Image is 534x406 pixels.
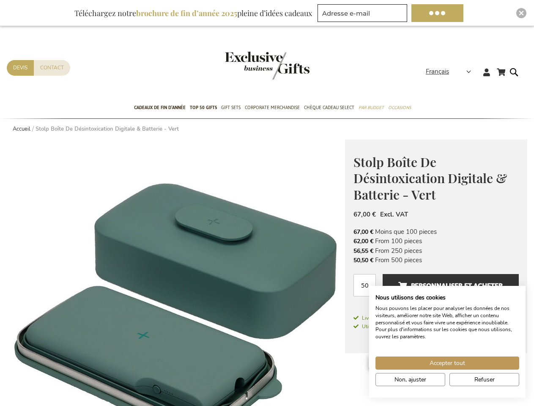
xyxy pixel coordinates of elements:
[353,274,376,296] input: Qté
[353,256,373,264] span: 50,50 €
[353,228,373,236] span: 67,00 €
[388,103,411,112] span: Occasions
[359,103,384,112] span: Par budget
[375,373,445,386] button: Ajustez les préférences de cookie
[134,103,186,112] span: Cadeaux de fin d’année
[398,279,503,293] span: Personnaliser et acheter
[318,4,410,25] form: marketing offers and promotions
[225,52,267,80] a: store logo
[71,4,316,22] div: Téléchargez notre pleine d’idées cadeaux
[375,357,519,370] button: Accepter tous les cookies
[353,322,455,330] a: Utilisez notre service d'expédition directe
[516,8,526,18] div: Close
[353,314,519,322] a: Livré sous 15 à 30 jours ouvrables
[34,60,70,76] a: Contact
[304,103,354,112] span: Chèque Cadeau Select
[449,373,519,386] button: Refuser tous les cookies
[7,60,34,76] a: Devis
[353,210,376,219] span: 67,00 €
[474,375,495,384] span: Refuser
[353,236,519,246] li: From 100 pieces
[353,323,455,330] span: Utilisez notre service d'expédition directe
[394,375,426,384] span: Non, ajuster
[430,359,465,368] span: Accepter tout
[190,103,217,112] span: TOP 50 Gifts
[221,103,241,112] span: Gift Sets
[411,4,463,22] button: Télécharger la brochure
[353,154,507,203] span: Stolp Boîte De Désintoxication Digitale & Batterie - Vert
[353,255,519,265] li: From 500 pieces
[36,125,179,133] strong: Stolp Boîte De Désintoxication Digitale & Batterie - Vert
[375,294,519,302] h2: Nous utilisons des cookies
[136,8,237,18] b: brochure de fin d’année 2025
[225,52,309,80] img: Exclusive Business gifts logo
[519,11,524,16] img: Close
[426,67,476,77] div: Français
[353,237,373,245] span: 62,00 €
[13,125,30,133] a: Accueil
[383,274,519,297] button: Personnaliser et acheter
[375,305,519,340] p: Nous pouvons les placer pour analyser les données de nos visiteurs, améliorer notre site Web, aff...
[426,67,449,77] span: Français
[245,103,300,112] span: Corporate Merchandise
[318,4,407,22] input: Adresse e-mail
[353,227,519,236] li: Moins que 100 pieces
[353,247,373,255] span: 56,55 €
[353,246,519,255] li: From 250 pieces
[380,210,408,219] span: Excl. VAT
